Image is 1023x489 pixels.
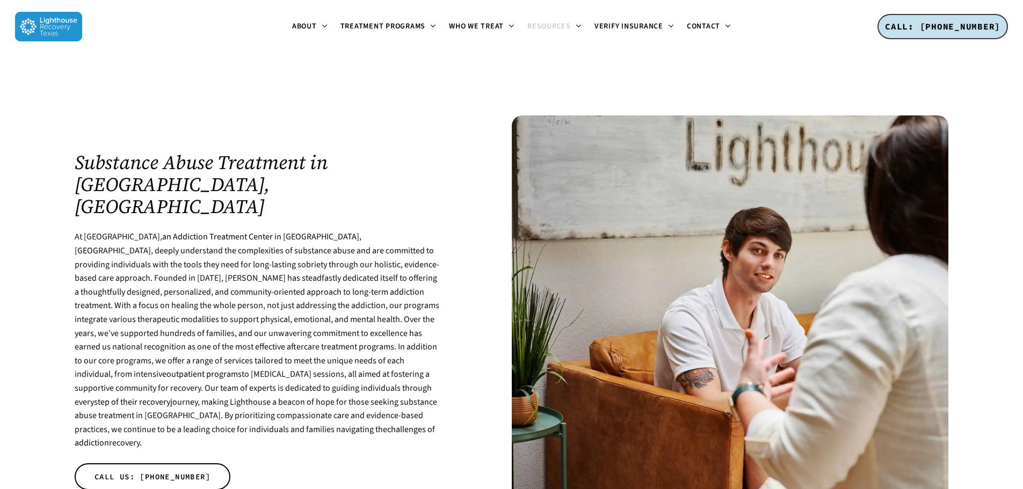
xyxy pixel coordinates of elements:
img: Lighthouse Recovery Texas [15,12,82,41]
a: Who We Treat [442,23,521,31]
a: step of their recovery [94,396,170,408]
span: CALL US: [PHONE_NUMBER] [95,471,211,482]
a: CALL: [PHONE_NUMBER] [877,14,1008,40]
span: Verify Insurance [594,21,663,32]
p: At [GEOGRAPHIC_DATA], , deeply understand the complexities of substance abuse and are committed t... [75,230,440,450]
span: Treatment Programs [340,21,426,32]
span: About [292,21,317,32]
span: Contact [687,21,720,32]
a: Verify Insurance [588,23,680,31]
h1: Substance Abuse Treatment in [GEOGRAPHIC_DATA], [GEOGRAPHIC_DATA] [75,151,440,217]
span: Who We Treat [449,21,504,32]
a: Contact [680,23,737,31]
a: outpatient programs [166,368,242,380]
span: Resources [527,21,571,32]
a: an Addiction Treatment Center in [GEOGRAPHIC_DATA], [GEOGRAPHIC_DATA] [75,231,361,257]
a: About [286,23,334,31]
a: Treatment Programs [334,23,443,31]
a: challenges of addiction [75,424,435,449]
span: CALL: [PHONE_NUMBER] [885,21,1000,32]
a: Resources [521,23,588,31]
